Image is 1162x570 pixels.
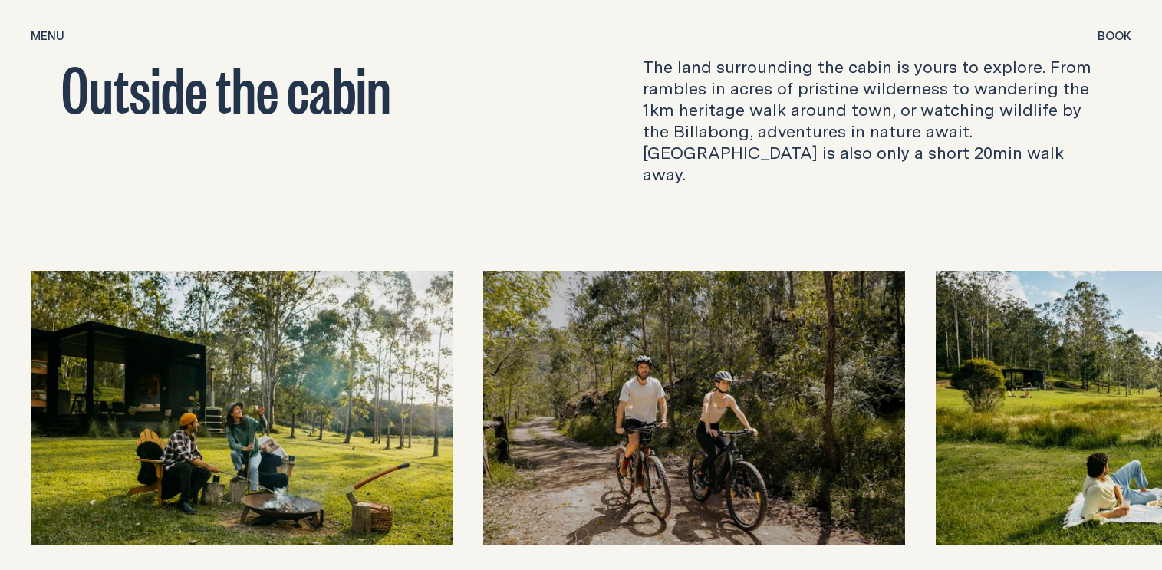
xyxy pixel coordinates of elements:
span: Menu [31,30,64,41]
h2: Outside the cabin [61,56,520,117]
span: Book [1098,30,1131,41]
button: show menu [31,28,64,46]
p: The land surrounding the cabin is yours to explore. From rambles in acres of pristine wilderness ... [643,56,1101,185]
button: show booking tray [1098,28,1131,46]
